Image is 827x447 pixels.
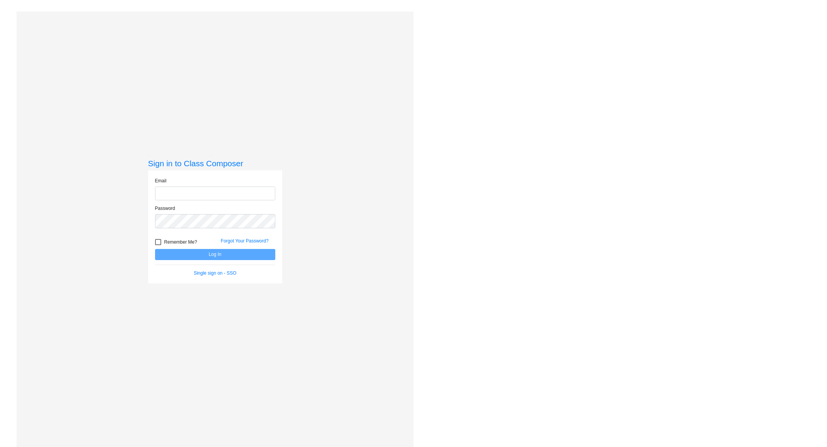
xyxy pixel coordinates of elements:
span: Remember Me? [164,237,197,247]
label: Email [155,177,167,184]
button: Log In [155,249,275,260]
a: Single sign on - SSO [194,270,236,276]
label: Password [155,205,175,212]
h3: Sign in to Class Composer [148,159,282,168]
a: Forgot Your Password? [221,238,269,244]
